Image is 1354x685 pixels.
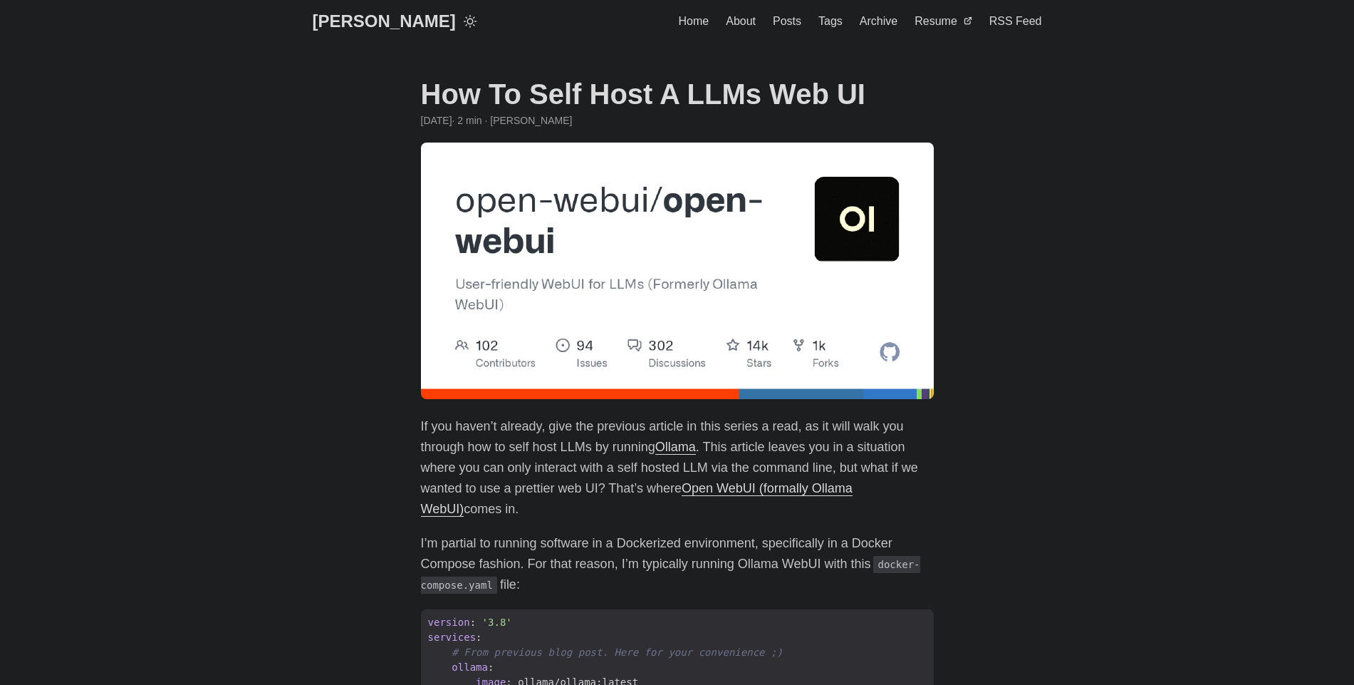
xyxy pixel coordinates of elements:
[421,481,853,516] a: Open WebUI (formally Ollama WebUI)
[989,15,1042,27] span: RSS Feed
[421,416,934,519] p: If you haven’t already, give the previous article in this series a read, as it will walk you thro...
[818,15,843,27] span: Tags
[655,440,696,454] a: Ollama
[773,15,801,27] span: Posts
[482,617,512,628] span: '3.8'
[452,661,488,673] span: ollama
[421,556,920,594] code: docker-compose.yaml
[726,15,756,27] span: About
[428,632,476,643] span: services
[421,113,934,128] div: · 2 min · [PERSON_NAME]
[452,647,783,658] span: # From previous blog post. Here for your convenience ;)
[421,113,452,128] span: 2024-04-18 05:34:44 -0400 -0400
[428,617,470,628] span: version
[470,617,476,628] span: :
[679,15,709,27] span: Home
[488,661,494,673] span: :
[915,15,957,27] span: Resume
[476,632,481,643] span: :
[860,15,897,27] span: Archive
[421,533,934,594] p: I’m partial to running software in a Dockerized environment, specifically in a Docker Compose fas...
[421,77,934,111] h1: How To Self Host A LLMs Web UI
